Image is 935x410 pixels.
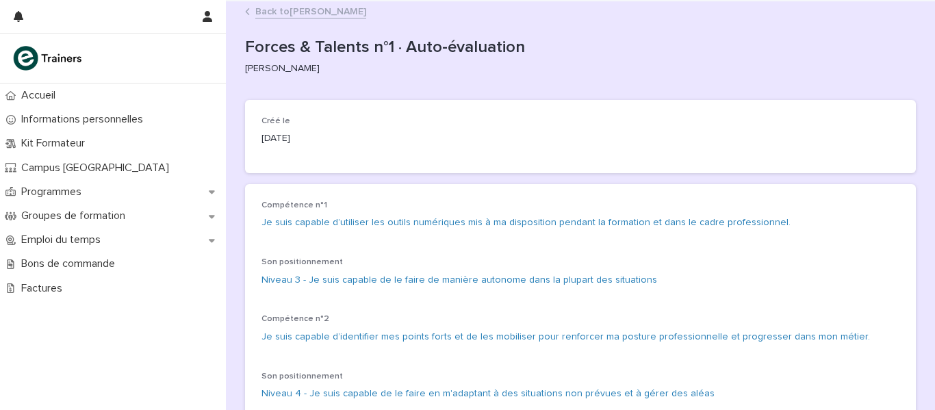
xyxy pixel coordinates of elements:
[261,117,290,125] span: Créé le
[261,315,329,323] span: Compétence n°2
[16,89,66,102] p: Accueil
[16,137,96,150] p: Kit Formateur
[16,113,154,126] p: Informations personnelles
[16,162,180,175] p: Campus [GEOGRAPHIC_DATA]
[261,201,327,209] span: Compétence n°1
[16,209,136,222] p: Groupes de formation
[16,282,73,295] p: Factures
[16,185,92,198] p: Programmes
[261,330,870,344] a: Je suis capable d’identifier mes points forts et de les mobiliser pour renforcer ma posture profe...
[16,233,112,246] p: Emploi du temps
[16,257,126,270] p: Bons de commande
[261,273,657,287] a: Niveau 3 - Je suis capable de le faire de manière autonome dans la plupart des situations
[261,258,343,266] span: Son positionnement
[261,131,463,146] p: [DATE]
[245,38,910,57] p: Forces & Talents n°1 · Auto-évaluation
[11,44,86,72] img: K0CqGN7SDeD6s4JG8KQk
[261,216,791,230] a: Je suis capable d’utiliser les outils numériques mis à ma disposition pendant la formation et dan...
[255,3,366,18] a: Back to[PERSON_NAME]
[261,387,715,401] a: Niveau 4 - Je suis capable de le faire en m'adaptant à des situations non prévues et à gérer des ...
[245,63,905,75] p: [PERSON_NAME]
[261,372,343,381] span: Son positionnement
